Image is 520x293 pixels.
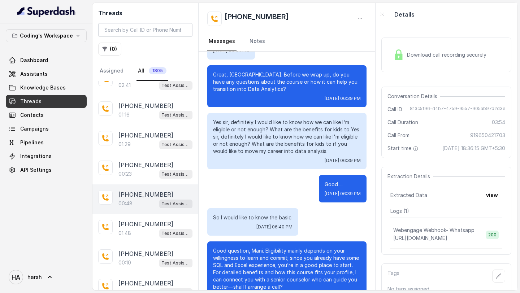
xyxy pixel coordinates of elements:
span: harsh [27,274,42,281]
span: Extraction Details [387,173,433,180]
p: [PHONE_NUMBER] [118,131,173,140]
button: view [482,189,502,202]
p: Webengage Webhook- Whatsapp [393,227,474,234]
span: [DATE] 06:39 PM [325,158,361,163]
a: API Settings [6,163,87,176]
p: [PHONE_NUMBER] [118,220,173,228]
span: Start time [387,145,420,152]
p: [PHONE_NUMBER] [118,249,173,258]
a: Messages [207,32,237,51]
p: [PHONE_NUMBER] [118,190,173,199]
button: (0) [98,43,121,56]
text: HA [12,274,20,281]
span: Call ID [387,106,402,113]
p: Test Assistant- 2 [161,111,190,119]
a: Dashboard [6,54,87,67]
span: 919650421703 [470,132,505,139]
nav: Tabs [207,32,367,51]
p: 01:48 [118,229,131,237]
p: Test Assistant- 2 [161,171,190,178]
span: Contacts [20,111,44,119]
span: Assistants [20,70,48,78]
p: Yes sir, definitely I would like to know how we can like I'm eligible or not enough? What are the... [213,119,361,155]
span: [DATE] 06:40 PM [256,224,292,230]
p: Details [394,10,415,19]
span: 1805 [149,67,166,74]
a: All1805 [136,61,168,81]
p: Tags [387,270,399,283]
p: Good question, Mani. Eligibility mainly depends on your willingness to learn and commit; since yo... [213,247,361,290]
span: 200 [486,231,499,239]
p: [PHONE_NUMBER] [118,101,173,110]
a: Campaigns [6,122,87,135]
p: So I would like to know the basic. [213,214,292,221]
span: [DATE] 06:39 PM [325,96,361,101]
span: Conversation Details [387,93,440,100]
p: 00:48 [118,200,133,207]
nav: Tabs [98,61,192,81]
p: [PHONE_NUMBER] [118,161,173,169]
p: Coding's Workspace [20,31,73,40]
span: Pipelines [20,139,44,146]
a: Assistants [6,67,87,80]
span: Campaigns [20,125,49,132]
a: Knowledge Bases [6,81,87,94]
p: Good ... [325,181,361,188]
span: Download call recording securely [407,51,489,58]
a: Pipelines [6,136,87,149]
a: Contacts [6,109,87,122]
p: Great, [GEOGRAPHIC_DATA]. Before we wrap up, do you have any questions about the course or how it... [213,71,361,93]
p: 02:41 [118,82,131,89]
img: light.svg [17,6,75,17]
span: [DATE] 18:36:15 GMT+5:30 [442,145,505,152]
span: Integrations [20,153,52,160]
p: [PHONE_NUMBER] [118,279,173,288]
p: Test Assistant- 2 [161,259,190,267]
h2: [PHONE_NUMBER] [225,12,289,26]
img: Lock Icon [393,49,404,60]
p: Test Assistant- 2 [161,141,190,148]
button: Coding's Workspace [6,29,87,42]
p: 01:29 [118,141,131,148]
span: Threads [20,98,42,105]
span: Call Duration [387,119,418,126]
a: Integrations [6,150,87,163]
p: Test Assistant- 2 [161,230,190,237]
a: harsh [6,267,87,287]
span: Call From [387,132,409,139]
span: API Settings [20,166,52,174]
a: Threads [6,95,87,108]
p: Test Assistant- 2 [161,82,190,89]
span: 813c5f96-d4b7-4759-9557-905ab97d2d3e [410,106,505,113]
span: [URL][DOMAIN_NAME] [393,235,447,241]
a: Notes [248,32,266,51]
p: Test Assistant- 2 [161,200,190,207]
p: 00:23 [118,170,132,178]
h2: Threads [98,9,192,17]
span: Extracted Data [390,192,427,199]
a: Assigned [98,61,125,81]
input: Search by Call ID or Phone Number [98,23,192,37]
p: Logs ( 1 ) [390,207,502,215]
span: 03:54 [492,119,505,126]
span: Dashboard [20,57,48,64]
span: [DATE] 06:39 PM [325,191,361,197]
p: 00:10 [118,259,131,266]
span: Knowledge Bases [20,84,66,91]
p: 01:16 [118,111,130,118]
p: No tags assigned [387,285,505,293]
